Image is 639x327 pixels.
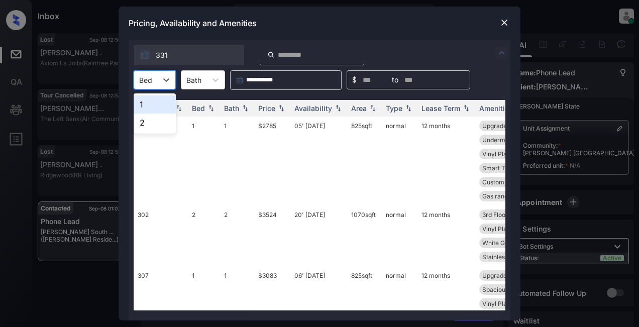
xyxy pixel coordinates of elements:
span: Vinyl Plank - R... [482,300,528,307]
td: normal [382,117,417,205]
img: sorting [368,105,378,112]
img: icon-zuma [267,50,275,59]
td: 12 months [417,205,475,266]
td: 12 months [417,117,475,205]
img: close [499,18,509,28]
img: sorting [206,105,216,112]
td: 1070 sqft [347,205,382,266]
img: sorting [240,105,250,112]
td: 414 [134,117,188,205]
div: Price [258,104,275,113]
td: 302 [134,205,188,266]
td: 2 [220,205,254,266]
div: 2 [134,114,176,132]
div: Amenities [479,104,513,113]
img: icon-zuma [140,50,150,60]
img: sorting [333,105,343,112]
span: Spacious Closet [482,286,528,293]
span: $ [352,74,357,85]
img: sorting [403,105,413,112]
td: normal [382,205,417,266]
div: Lease Term [421,104,460,113]
td: 12 months [417,266,475,327]
img: sorting [174,105,184,112]
td: 307 [134,266,188,327]
span: Gas range [482,192,511,200]
td: normal [382,266,417,327]
td: 1 [220,266,254,327]
span: to [392,74,398,85]
div: Pricing, Availability and Amenities [119,7,520,40]
span: 3rd Floor [482,211,508,219]
span: Stainless Steel... [482,253,528,261]
span: 331 [156,50,168,61]
span: Vinyl Plank - N... [482,225,529,233]
div: Availability [294,104,332,113]
td: $3524 [254,205,290,266]
td: 06' [DATE] [290,266,347,327]
div: 1 [134,95,176,114]
td: $3083 [254,266,290,327]
td: 05' [DATE] [290,117,347,205]
span: Custom Closet [482,178,524,186]
div: Bed [192,104,205,113]
span: Undermount Sink [482,136,532,144]
span: Upgrades: 1x1 [482,272,522,279]
span: Smart Thermosta... [482,164,537,172]
td: 1 [220,117,254,205]
td: 2 [188,205,220,266]
div: Area [351,104,367,113]
td: $2785 [254,117,290,205]
td: 825 sqft [347,266,382,327]
img: sorting [276,105,286,112]
span: White Granite C... [482,239,532,247]
td: 20' [DATE] [290,205,347,266]
td: 1 [188,266,220,327]
span: Vinyl Plank - R... [482,150,528,158]
td: 825 sqft [347,117,382,205]
span: Upgrades: 1x1 [482,122,522,130]
img: sorting [461,105,471,112]
div: Bath [224,104,239,113]
div: Type [386,104,402,113]
td: 1 [188,117,220,205]
img: icon-zuma [496,47,508,59]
